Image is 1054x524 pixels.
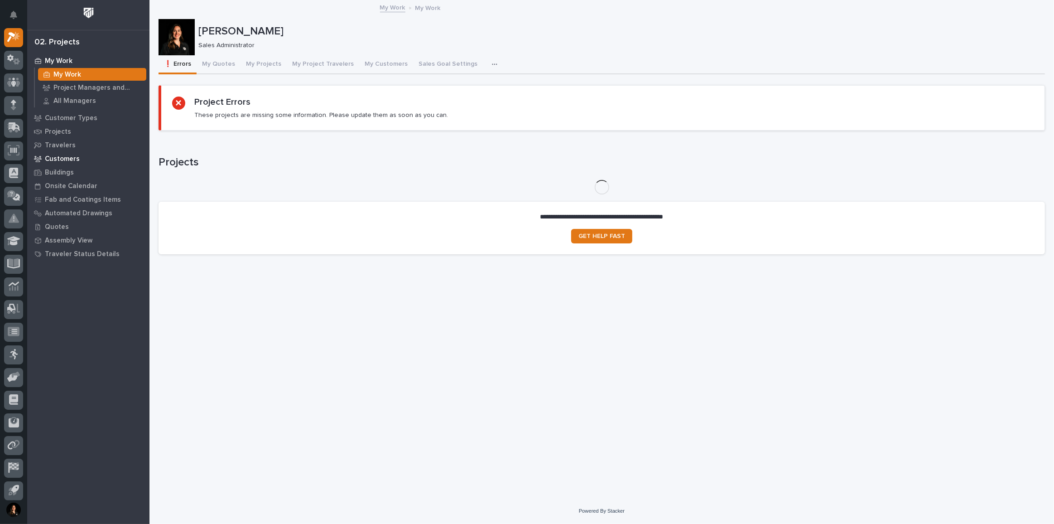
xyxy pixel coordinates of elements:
a: Assembly View [27,233,149,247]
div: 02. Projects [34,38,80,48]
p: Assembly View [45,237,92,245]
p: My Work [45,57,72,65]
a: Customers [27,152,149,165]
p: My Work [53,71,81,79]
p: Buildings [45,169,74,177]
a: GET HELP FAST [571,229,632,243]
p: Onsite Calendar [45,182,97,190]
p: Customers [45,155,80,163]
p: All Managers [53,97,96,105]
a: Powered By Stacker [579,508,625,514]
a: All Managers [35,94,149,107]
button: Notifications [4,5,23,24]
a: My Work [380,2,405,12]
h2: Project Errors [194,97,250,107]
p: Quotes [45,223,69,231]
button: Sales Goal Settings [413,55,483,74]
a: Project Managers and Engineers [35,81,149,94]
button: users-avatar [4,500,23,519]
a: Projects [27,125,149,138]
a: Customer Types [27,111,149,125]
a: Fab and Coatings Items [27,193,149,206]
p: Travelers [45,141,76,150]
p: Automated Drawings [45,209,112,218]
a: Automated Drawings [27,206,149,220]
p: These projects are missing some information. Please update them as soon as you can. [194,111,448,119]
img: Workspace Logo [80,5,97,21]
div: Notifications [11,11,23,25]
a: Onsite Calendar [27,179,149,193]
p: My Work [415,2,441,12]
button: My Project Travelers [287,55,359,74]
a: Quotes [27,220,149,233]
button: My Quotes [197,55,241,74]
p: Fab and Coatings Items [45,196,121,204]
a: My Work [35,68,149,81]
button: ❗ Errors [159,55,197,74]
button: My Customers [359,55,413,74]
p: Project Managers and Engineers [53,84,143,92]
a: Traveler Status Details [27,247,149,261]
span: GET HELP FAST [578,233,625,239]
p: Sales Administrator [198,42,1038,49]
p: Projects [45,128,71,136]
button: My Projects [241,55,287,74]
p: [PERSON_NAME] [198,25,1041,38]
a: My Work [27,54,149,68]
p: Traveler Status Details [45,250,120,258]
h1: Projects [159,156,1045,169]
p: Customer Types [45,114,97,122]
a: Buildings [27,165,149,179]
a: Travelers [27,138,149,152]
